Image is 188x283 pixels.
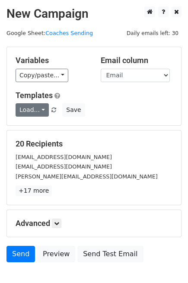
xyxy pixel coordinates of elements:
[16,219,172,228] h5: Advanced
[16,139,172,149] h5: 20 Recipients
[16,56,88,65] h5: Variables
[16,91,53,100] a: Templates
[16,173,158,180] small: [PERSON_NAME][EMAIL_ADDRESS][DOMAIN_NAME]
[37,246,75,262] a: Preview
[16,69,68,82] a: Copy/paste...
[6,246,35,262] a: Send
[145,242,188,283] iframe: Chat Widget
[6,6,182,21] h2: New Campaign
[45,30,93,36] a: Coaches Sending
[124,30,182,36] a: Daily emails left: 30
[62,103,85,117] button: Save
[16,163,112,170] small: [EMAIL_ADDRESS][DOMAIN_NAME]
[16,185,52,196] a: +17 more
[16,103,49,117] a: Load...
[16,154,112,160] small: [EMAIL_ADDRESS][DOMAIN_NAME]
[6,30,93,36] small: Google Sheet:
[124,29,182,38] span: Daily emails left: 30
[101,56,173,65] h5: Email column
[77,246,143,262] a: Send Test Email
